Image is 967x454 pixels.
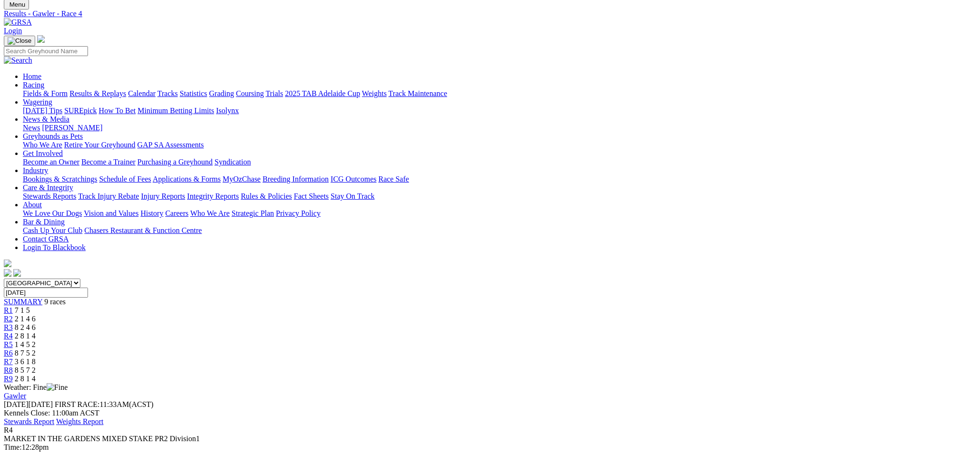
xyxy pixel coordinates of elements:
a: Chasers Restaurant & Function Centre [84,226,202,234]
a: R3 [4,323,13,331]
a: Calendar [128,89,156,97]
a: Bar & Dining [23,218,65,226]
a: Coursing [236,89,264,97]
a: Injury Reports [141,192,185,200]
span: 11:33AM(ACST) [55,400,154,408]
a: Become an Owner [23,158,79,166]
input: Search [4,46,88,56]
a: R1 [4,306,13,314]
a: [DATE] Tips [23,106,62,115]
div: Wagering [23,106,963,115]
a: Stewards Reports [23,192,76,200]
a: R9 [4,375,13,383]
a: ICG Outcomes [331,175,376,183]
a: How To Bet [99,106,136,115]
span: 8 5 7 2 [15,366,36,374]
a: Greyhounds as Pets [23,132,83,140]
a: R4 [4,332,13,340]
div: 12:28pm [4,443,963,452]
a: Tracks [157,89,178,97]
span: Time: [4,443,22,451]
a: [PERSON_NAME] [42,124,102,132]
a: Results - Gawler - Race 4 [4,10,963,18]
a: Login To Blackbook [23,243,86,251]
a: Cash Up Your Club [23,226,82,234]
a: We Love Our Dogs [23,209,82,217]
a: Who We Are [190,209,230,217]
div: Racing [23,89,963,98]
button: Toggle navigation [4,36,35,46]
a: Applications & Forms [153,175,221,183]
a: Login [4,27,22,35]
span: 2 8 1 4 [15,332,36,340]
img: logo-grsa-white.png [4,260,11,267]
a: Weights Report [56,417,104,425]
a: Become a Trainer [81,158,136,166]
a: Purchasing a Greyhound [137,158,213,166]
a: Retire Your Greyhound [64,141,136,149]
img: twitter.svg [13,269,21,277]
div: Kennels Close: 11:00am ACST [4,409,963,417]
div: Get Involved [23,158,963,166]
span: 9 races [44,298,66,306]
a: Careers [165,209,188,217]
a: Vision and Values [84,209,138,217]
a: Rules & Policies [241,192,292,200]
a: Minimum Betting Limits [137,106,214,115]
div: About [23,209,963,218]
a: GAP SA Assessments [137,141,204,149]
a: R6 [4,349,13,357]
a: 2025 TAB Adelaide Cup [285,89,360,97]
img: Search [4,56,32,65]
span: 7 1 5 [15,306,30,314]
div: Bar & Dining [23,226,963,235]
span: 8 2 4 6 [15,323,36,331]
span: FIRST RACE: [55,400,99,408]
div: Care & Integrity [23,192,963,201]
a: Statistics [180,89,207,97]
a: Track Maintenance [389,89,447,97]
div: MARKET IN THE GARDENS MIXED STAKE PR2 Division1 [4,435,963,443]
input: Select date [4,288,88,298]
span: 2 8 1 4 [15,375,36,383]
a: Racing [23,81,44,89]
a: Integrity Reports [187,192,239,200]
a: News & Media [23,115,69,123]
a: Contact GRSA [23,235,68,243]
img: Fine [47,383,68,392]
a: R8 [4,366,13,374]
a: About [23,201,42,209]
img: facebook.svg [4,269,11,277]
a: R7 [4,357,13,366]
a: Track Injury Rebate [78,192,139,200]
a: MyOzChase [223,175,261,183]
a: News [23,124,40,132]
a: R2 [4,315,13,323]
a: Trials [265,89,283,97]
a: Isolynx [216,106,239,115]
a: SUMMARY [4,298,42,306]
a: Gawler [4,392,26,400]
a: Fields & Form [23,89,68,97]
span: Menu [10,1,25,8]
a: Stay On Track [331,192,374,200]
span: [DATE] [4,400,53,408]
div: Industry [23,175,963,184]
a: Stewards Report [4,417,54,425]
div: News & Media [23,124,963,132]
a: Weights [362,89,387,97]
a: Schedule of Fees [99,175,151,183]
a: Breeding Information [263,175,329,183]
a: Bookings & Scratchings [23,175,97,183]
span: R4 [4,426,13,434]
img: Close [8,37,31,45]
a: Privacy Policy [276,209,321,217]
